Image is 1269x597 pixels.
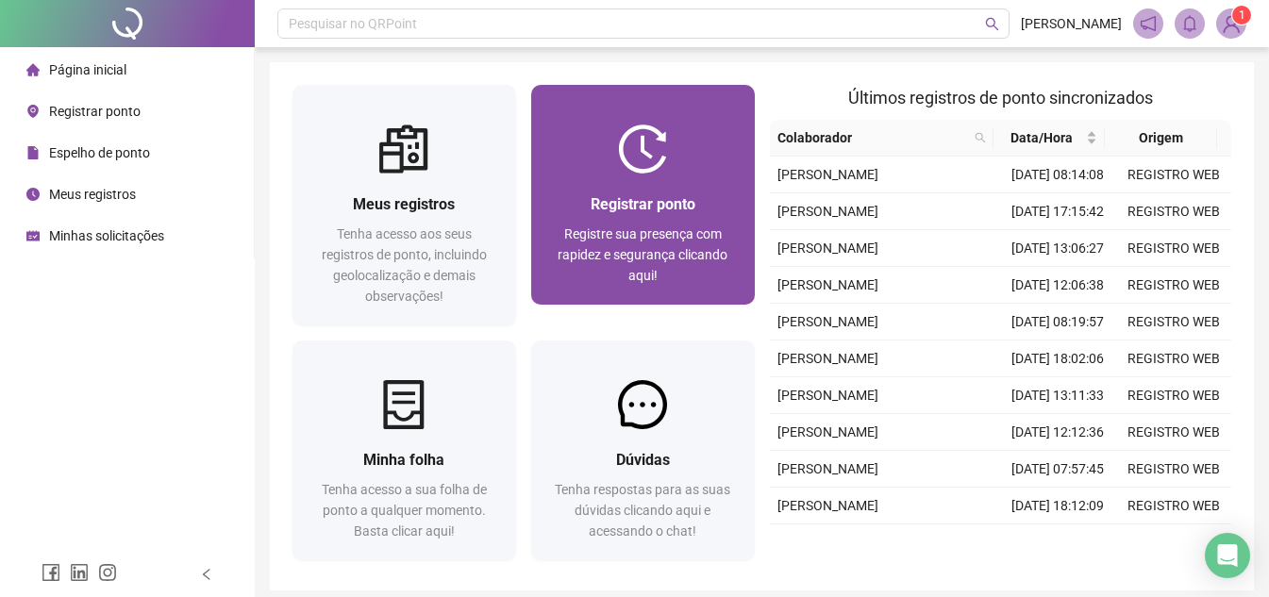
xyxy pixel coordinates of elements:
th: Origem [1105,120,1217,157]
td: REGISTRO WEB [1116,377,1231,414]
span: [PERSON_NAME] [777,424,878,439]
span: [PERSON_NAME] [777,314,878,329]
span: notification [1140,15,1157,32]
span: search [971,124,990,152]
span: [PERSON_NAME] [777,204,878,219]
a: Registrar pontoRegistre sua presença com rapidez e segurança clicando aqui! [531,85,755,305]
span: [PERSON_NAME] [777,461,878,476]
span: Data/Hora [1001,127,1083,148]
td: [DATE] 18:02:06 [1000,340,1115,377]
td: REGISTRO WEB [1116,230,1231,267]
a: DúvidasTenha respostas para as suas dúvidas clicando aqui e acessando o chat! [531,340,755,560]
span: Meus registros [49,187,136,202]
span: [PERSON_NAME] [777,240,878,256]
td: [DATE] 08:19:57 [1000,304,1115,340]
td: REGISTRO WEB [1116,340,1231,377]
span: search [975,132,986,143]
span: facebook [42,563,60,582]
td: REGISTRO WEB [1116,488,1231,524]
td: REGISTRO WEB [1116,157,1231,193]
span: Dúvidas [616,451,670,469]
td: [DATE] 18:12:09 [1000,488,1115,524]
td: [DATE] 12:12:36 [1000,414,1115,451]
span: Últimos registros de ponto sincronizados [848,88,1153,108]
td: REGISTRO WEB [1116,193,1231,230]
span: Colaborador [777,127,967,148]
span: Registrar ponto [49,104,141,119]
td: [DATE] 12:06:38 [1000,267,1115,304]
span: Tenha acesso a sua folha de ponto a qualquer momento. Basta clicar aqui! [322,482,487,539]
span: home [26,63,40,76]
span: Meus registros [353,195,455,213]
span: Minha folha [363,451,444,469]
span: bell [1181,15,1198,32]
td: REGISTRO WEB [1116,304,1231,340]
span: [PERSON_NAME] [777,277,878,292]
td: [DATE] 13:06:27 [1000,230,1115,267]
span: 1 [1239,8,1245,22]
td: REGISTRO WEB [1116,451,1231,488]
span: Página inicial [49,62,126,77]
td: REGISTRO WEB [1116,524,1231,561]
td: REGISTRO WEB [1116,414,1231,451]
span: Tenha acesso aos seus registros de ponto, incluindo geolocalização e demais observações! [322,226,487,304]
a: Meus registrosTenha acesso aos seus registros de ponto, incluindo geolocalização e demais observa... [292,85,516,325]
span: schedule [26,229,40,242]
span: Tenha respostas para as suas dúvidas clicando aqui e acessando o chat! [555,482,730,539]
span: [PERSON_NAME] [777,167,878,182]
sup: Atualize o seu contato no menu Meus Dados [1232,6,1251,25]
span: clock-circle [26,188,40,201]
span: environment [26,105,40,118]
span: file [26,146,40,159]
span: [PERSON_NAME] [777,388,878,403]
img: 91060 [1217,9,1245,38]
td: [DATE] 08:14:08 [1000,157,1115,193]
span: [PERSON_NAME] [777,351,878,366]
span: Espelho de ponto [49,145,150,160]
td: REGISTRO WEB [1116,267,1231,304]
span: Registrar ponto [591,195,695,213]
span: linkedin [70,563,89,582]
span: [PERSON_NAME] [777,498,878,513]
span: instagram [98,563,117,582]
div: Open Intercom Messenger [1205,533,1250,578]
td: [DATE] 13:11:33 [1000,377,1115,414]
span: Minhas solicitações [49,228,164,243]
span: Registre sua presença com rapidez e segurança clicando aqui! [558,226,727,283]
td: [DATE] 07:57:45 [1000,451,1115,488]
td: [DATE] 13:08:08 [1000,524,1115,561]
span: left [200,568,213,581]
span: [PERSON_NAME] [1021,13,1122,34]
a: Minha folhaTenha acesso a sua folha de ponto a qualquer momento. Basta clicar aqui! [292,340,516,560]
th: Data/Hora [993,120,1106,157]
td: [DATE] 17:15:42 [1000,193,1115,230]
span: search [985,17,999,31]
